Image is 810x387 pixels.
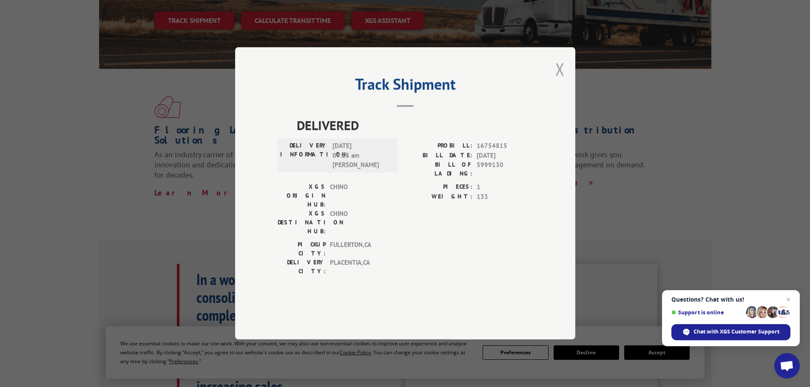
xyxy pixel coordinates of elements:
[278,240,326,258] label: PICKUP CITY:
[405,141,472,151] label: PROBILL:
[297,116,533,135] span: DELIVERED
[477,192,533,202] span: 133
[405,161,472,178] label: BILL OF LADING:
[477,161,533,178] span: 5999130
[671,296,790,303] span: Questions? Chat with us!
[278,258,326,276] label: DELIVERY CITY:
[330,240,387,258] span: FULLERTON , CA
[333,141,390,170] span: [DATE] 09:25 am [PERSON_NAME]
[278,78,533,94] h2: Track Shipment
[405,192,472,202] label: WEIGHT:
[477,151,533,161] span: [DATE]
[477,183,533,192] span: 1
[405,183,472,192] label: PIECES:
[671,309,743,316] span: Support is online
[330,209,387,236] span: CHINO
[330,258,387,276] span: PLACENTIA , CA
[405,151,472,161] label: BILL DATE:
[671,324,790,340] span: Chat with XGS Customer Support
[278,183,326,209] label: XGS ORIGIN HUB:
[774,353,800,379] a: Open chat
[278,209,326,236] label: XGS DESTINATION HUB:
[330,183,387,209] span: CHINO
[555,58,565,80] button: Close modal
[280,141,328,170] label: DELIVERY INFORMATION:
[693,328,779,336] span: Chat with XGS Customer Support
[477,141,533,151] span: 16754815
